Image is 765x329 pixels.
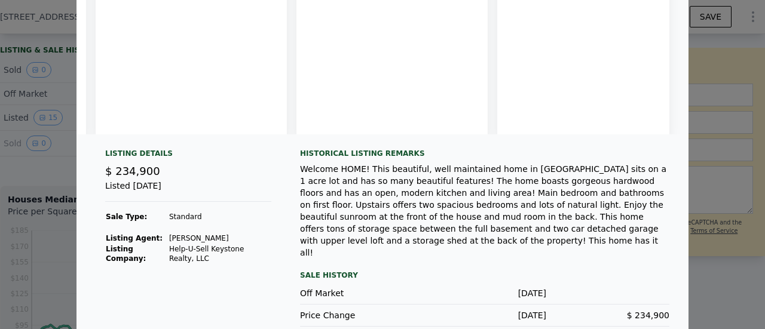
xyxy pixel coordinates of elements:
[105,165,160,177] span: $ 234,900
[300,163,669,259] div: Welcome HOME! This beautiful, well maintained home in [GEOGRAPHIC_DATA] sits on a 1 acre lot and ...
[169,244,271,264] td: Help-U-Sell Keystone Realty, LLC
[106,213,147,221] strong: Sale Type:
[169,233,271,244] td: [PERSON_NAME]
[300,268,669,282] div: Sale History
[627,310,669,320] span: $ 234,900
[423,309,546,321] div: [DATE]
[105,149,271,163] div: Listing Details
[105,180,271,202] div: Listed [DATE]
[169,211,271,222] td: Standard
[300,287,423,299] div: Off Market
[300,309,423,321] div: Price Change
[106,234,163,242] strong: Listing Agent:
[300,149,669,158] div: Historical Listing remarks
[423,287,546,299] div: [DATE]
[106,245,146,263] strong: Listing Company:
